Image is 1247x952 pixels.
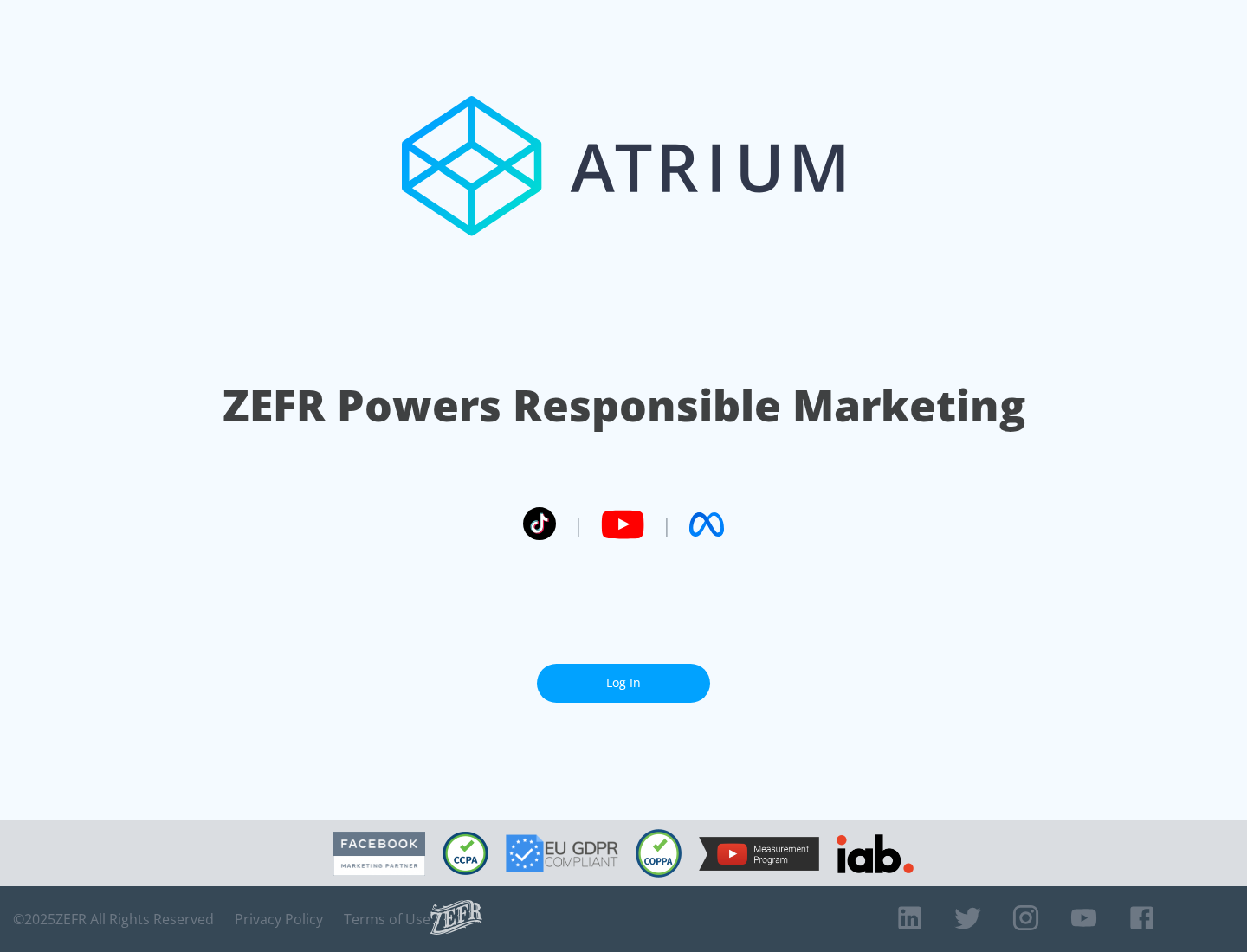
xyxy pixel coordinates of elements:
img: GDPR Compliant [506,834,618,872]
img: IAB [837,834,914,873]
a: Log In [537,664,710,703]
span: © 2025 ZEFR All Rights Reserved [13,910,214,928]
span: | [573,511,584,537]
img: COPPA Compliant [636,829,682,878]
img: YouTube Measurement Program [699,837,819,871]
h1: ZEFR Powers Responsible Marketing [223,376,1025,435]
img: CCPA Compliant [443,832,488,875]
a: Terms of Use [344,910,430,928]
span: | [662,511,672,537]
a: Privacy Policy [235,910,323,928]
img: Facebook Marketing Partner [333,832,425,876]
